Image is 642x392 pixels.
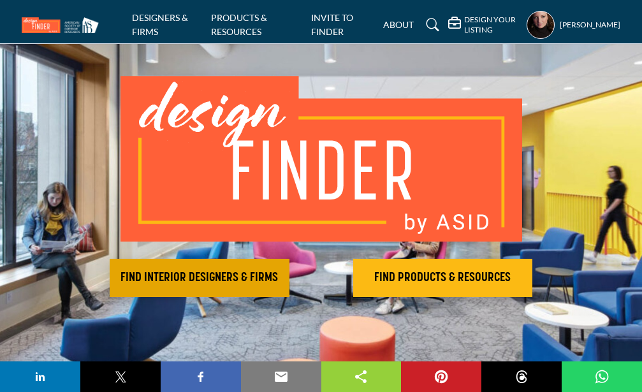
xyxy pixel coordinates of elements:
img: pinterest sharing button [434,369,449,384]
h5: [PERSON_NAME] [560,20,620,31]
img: linkedin sharing button [33,369,48,384]
h2: FIND PRODUCTS & RESOURCES [357,270,529,286]
button: Show hide supplier dropdown [527,11,555,39]
img: threads sharing button [514,369,529,384]
img: whatsapp sharing button [594,369,609,384]
a: ABOUT [383,19,414,30]
img: email sharing button [274,369,289,384]
button: FIND INTERIOR DESIGNERS & FIRMS [110,259,289,297]
a: INVITE TO FINDER [311,12,353,37]
img: image [120,76,522,242]
a: DESIGNERS & FIRMS [132,12,188,37]
img: facebook sharing button [193,369,208,384]
h2: FIND INTERIOR DESIGNERS & FIRMS [113,270,286,286]
button: FIND PRODUCTS & RESOURCES [353,259,533,297]
h5: DESIGN YOUR LISTING [464,15,523,34]
img: twitter sharing button [113,369,128,384]
a: Search [420,15,441,35]
img: sharethis sharing button [353,369,368,384]
a: PRODUCTS & RESOURCES [211,12,267,37]
div: DESIGN YOUR LISTING [448,15,523,34]
img: Site Logo [22,17,105,33]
